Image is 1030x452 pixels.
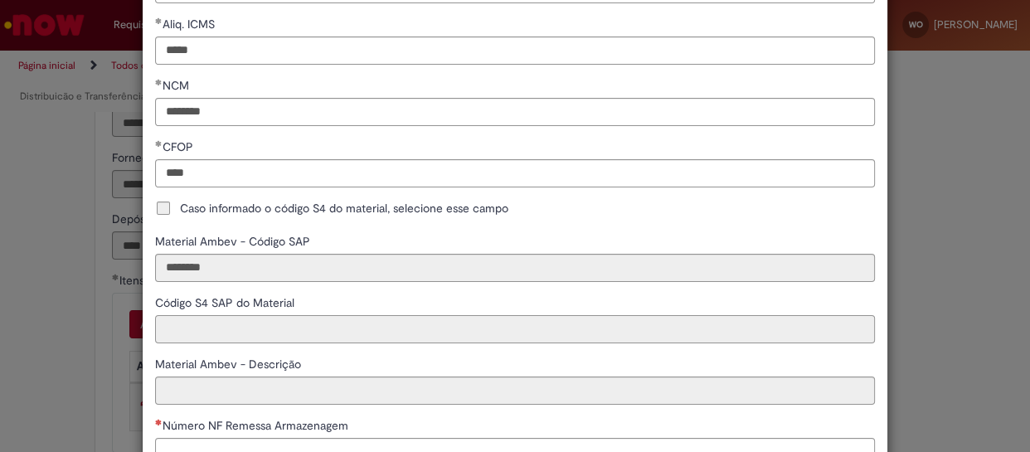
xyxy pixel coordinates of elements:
[155,419,163,425] span: Necessários
[155,356,304,372] label: Somente leitura - Material Ambev - Descrição
[180,200,508,216] span: Caso informado o código S4 do material, selecione esse campo
[155,159,875,187] input: CFOP
[155,36,875,65] input: Aliq. ICMS
[155,357,304,372] span: Somente leitura - Material Ambev - Descrição
[155,254,875,282] input: Material Ambev - Código SAP
[163,17,218,32] span: Aliq. ICMS
[155,295,298,310] span: Somente leitura - Código S4 SAP do Material
[163,139,197,154] span: CFOP
[163,418,352,433] span: Número NF Remessa Armazenagem
[155,98,875,126] input: NCM
[155,234,313,249] span: Somente leitura - Material Ambev - Código SAP
[155,140,163,147] span: Obrigatório Preenchido
[155,79,163,85] span: Obrigatório Preenchido
[155,17,163,24] span: Obrigatório Preenchido
[155,233,313,250] label: Somente leitura - Material Ambev - Código SAP
[163,78,192,93] span: NCM
[155,377,875,405] input: Material Ambev - Descrição
[155,315,875,343] input: Código S4 SAP do Material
